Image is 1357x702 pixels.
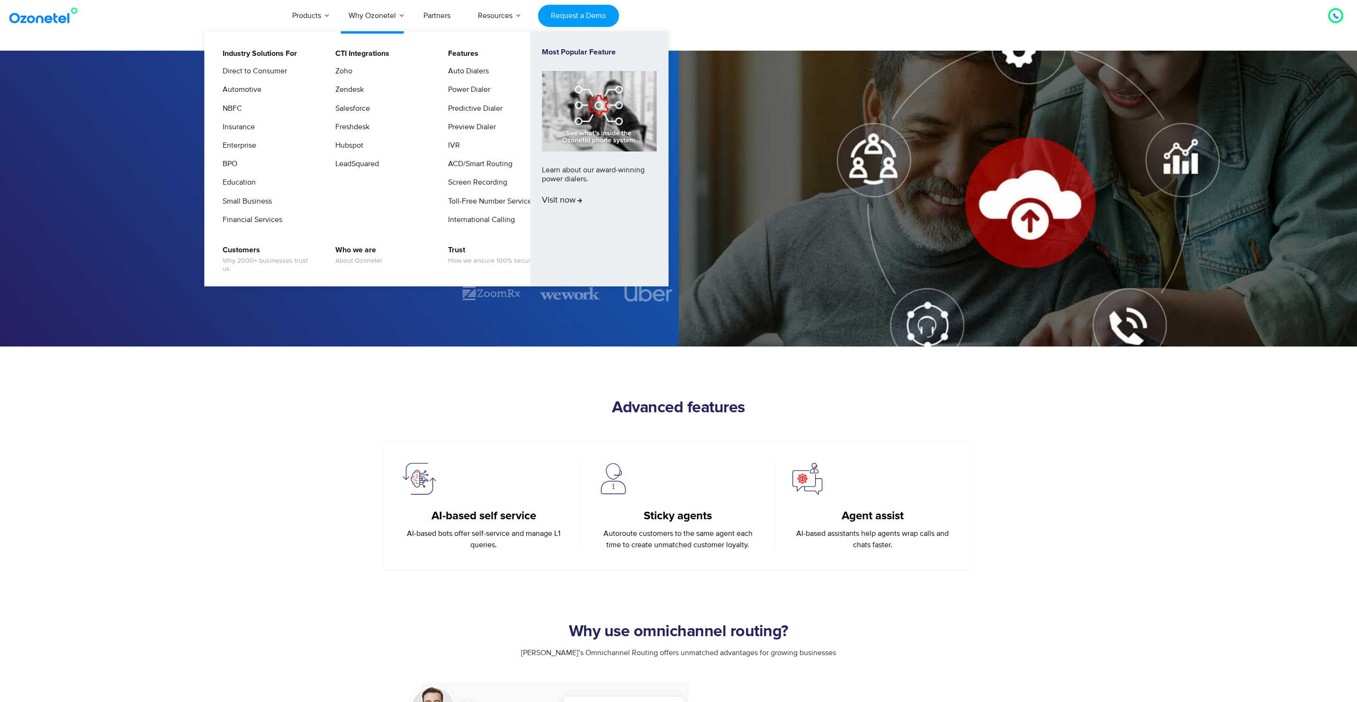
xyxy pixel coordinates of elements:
a: International Calling [442,214,516,226]
span: About Ozonetel [335,257,382,265]
h5: Sticky agents [595,509,760,523]
h5: AI-based self service [402,509,566,523]
a: BPO [216,158,239,170]
a: Hubspot [329,140,365,151]
p: Autoroute customers to the same agent each time to create unmatched customer loyalty. [595,528,760,551]
a: LeadSquared [329,158,380,170]
a: Salesforce [329,103,371,115]
a: Insurance [216,121,256,133]
span: [PERSON_NAME]’s Omnichannel Routing offers unmatched advantages for growing businesses [521,648,836,658]
a: Power Dialer [442,84,492,96]
div: 1 / 7 [383,287,442,299]
span: How we ensure 100% security [448,257,537,265]
a: Auto Dialers [442,65,490,77]
img: Ai Based Self Service [402,461,437,497]
a: Small Business [216,195,273,207]
a: Zendesk [329,84,365,96]
a: Screen Recording [442,177,509,188]
a: Preview Dialer [442,121,497,133]
img: agenst assist [790,461,825,497]
a: Automotive [216,84,263,96]
a: Education [216,177,257,188]
img: phone-system-min.jpg [542,71,656,151]
a: Features [442,48,480,60]
img: sticky agent [595,461,631,497]
h5: Agent assist [790,509,955,523]
div: 2 / 7 [461,285,521,302]
img: wework [540,285,600,302]
a: Industry Solutions For [216,48,298,60]
h2: Advanced features [383,399,975,418]
a: TrustHow we ensure 100% security [442,244,539,267]
a: Most Popular FeatureLearn about our award-winning power dialers.Visit now [542,48,656,270]
p: AI-based bots offer self-service and manage L1 queries. [402,528,566,551]
a: CTI Integrations [329,48,391,60]
a: CustomersWhy 2000+ businesses trust us [216,244,317,275]
img: zoomrx [461,285,521,302]
div: 3 / 7 [540,285,600,302]
p: AI-based assistants help agents wrap calls and chats faster. [790,528,955,551]
a: Direct to Consumer [216,65,288,77]
a: IVR [442,140,461,151]
div: Image Carousel [383,285,679,302]
a: Toll-Free Number Services [442,195,537,207]
img: uber [625,285,673,302]
a: ACD/Smart Routing [442,158,514,170]
div: 4 / 7 [619,285,678,302]
h2: Why use omnichannel routing? [383,622,975,641]
a: Financial Services [216,214,284,226]
span: Why 2000+ businesses trust us [223,257,316,273]
a: Zoho [329,65,354,77]
a: Who we areAbout Ozonetel [329,244,383,267]
a: Enterprise [216,140,258,151]
a: Request a Demo [538,5,619,27]
a: NBFC [216,103,243,115]
a: Predictive Dialer [442,103,504,115]
span: Visit now [542,195,582,206]
a: Freshdesk [329,121,371,133]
